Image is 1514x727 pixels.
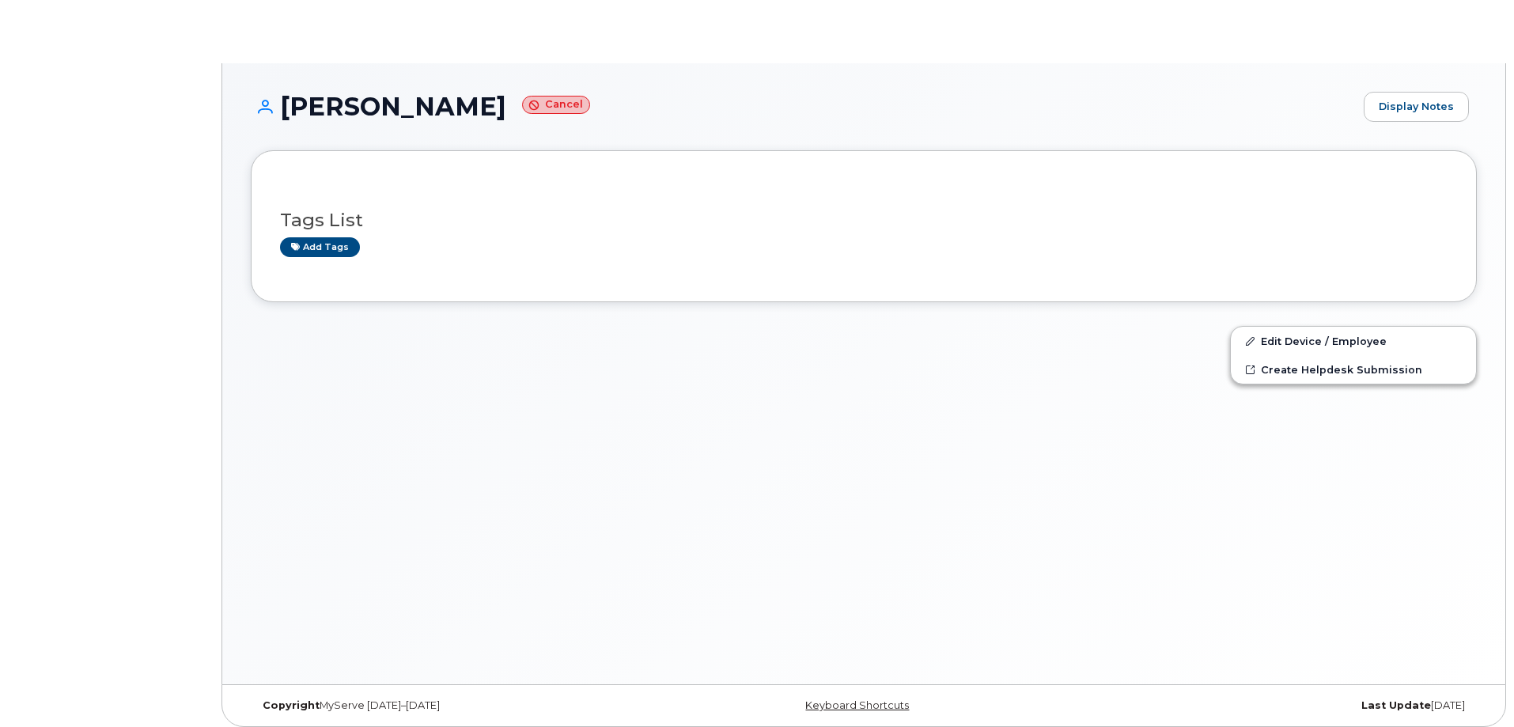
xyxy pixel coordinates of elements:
[1361,699,1431,711] strong: Last Update
[251,699,660,712] div: MyServe [DATE]–[DATE]
[280,237,360,257] a: Add tags
[1231,327,1476,355] a: Edit Device / Employee
[1364,92,1469,122] a: Display Notes
[805,699,909,711] a: Keyboard Shortcuts
[280,210,1448,230] h3: Tags List
[263,699,320,711] strong: Copyright
[1231,355,1476,384] a: Create Helpdesk Submission
[1068,699,1477,712] div: [DATE]
[522,96,590,114] small: Cancel
[251,93,1356,120] h1: [PERSON_NAME]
